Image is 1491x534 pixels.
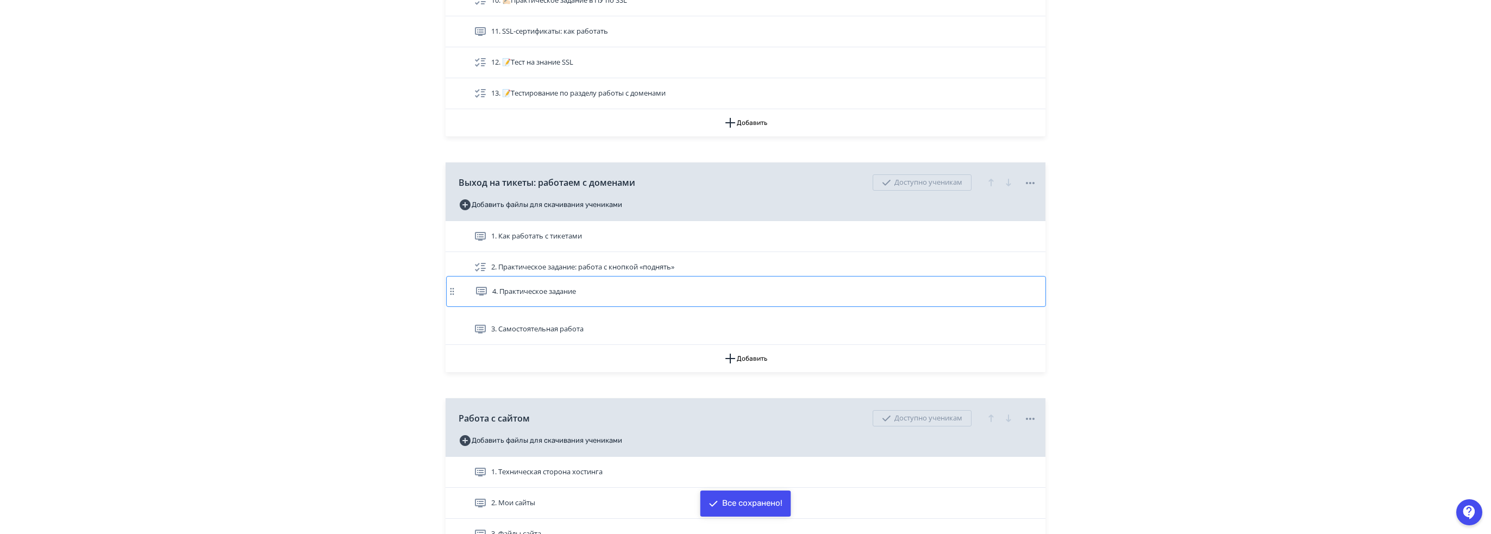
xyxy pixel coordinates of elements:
[459,432,622,449] button: Добавить файлы для скачивания учениками
[446,345,1045,372] button: Добавить
[459,176,635,189] span: Выход на тикеты: работаем с доменами
[873,174,972,191] div: Доступно ученикам
[873,410,972,426] div: Доступно ученикам
[459,412,530,425] span: Работа с сайтом
[722,498,782,509] div: Все сохранено!
[446,109,1045,136] button: Добавить
[459,196,622,213] button: Добавить файлы для скачивания учениками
